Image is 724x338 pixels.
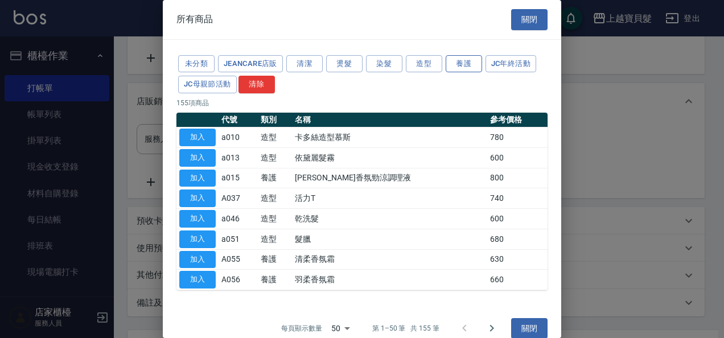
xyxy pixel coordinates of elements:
[487,127,548,148] td: 780
[486,55,536,73] button: JC年終活動
[219,147,258,168] td: a013
[178,55,215,73] button: 未分類
[281,323,322,333] p: 每頁顯示數量
[258,147,293,168] td: 造型
[487,147,548,168] td: 600
[292,168,487,188] td: [PERSON_NAME]香氛勁涼調理液
[179,210,216,228] button: 加入
[406,55,442,73] button: 造型
[292,270,487,290] td: 羽柔香氛霜
[292,127,487,148] td: 卡多絲造型慕斯
[487,229,548,249] td: 680
[258,270,293,290] td: 養護
[219,188,258,209] td: A037
[219,209,258,229] td: a046
[487,270,548,290] td: 660
[258,209,293,229] td: 造型
[179,170,216,187] button: 加入
[219,229,258,249] td: a051
[179,129,216,146] button: 加入
[487,249,548,270] td: 630
[487,113,548,127] th: 參考價格
[179,251,216,269] button: 加入
[179,230,216,248] button: 加入
[326,55,363,73] button: 燙髮
[292,249,487,270] td: 清柔香氛霜
[176,98,548,108] p: 155 項商品
[372,323,439,333] p: 第 1–50 筆 共 155 筆
[176,14,213,25] span: 所有商品
[487,209,548,229] td: 600
[179,149,216,167] button: 加入
[286,55,323,73] button: 清潔
[238,76,275,93] button: 清除
[258,113,293,127] th: 類別
[219,113,258,127] th: 代號
[219,127,258,148] td: a010
[292,229,487,249] td: 髮臘
[292,147,487,168] td: 依黛麗髮霧
[179,189,216,207] button: 加入
[487,168,548,188] td: 800
[258,168,293,188] td: 養護
[292,188,487,209] td: 活力T
[219,270,258,290] td: A056
[511,9,548,30] button: 關閉
[178,76,237,93] button: JC母親節活動
[487,188,548,209] td: 740
[218,55,283,73] button: JeanCare店販
[258,127,293,148] td: 造型
[366,55,402,73] button: 染髮
[219,249,258,270] td: A055
[258,229,293,249] td: 造型
[219,168,258,188] td: a015
[258,249,293,270] td: 養護
[446,55,482,73] button: 養護
[179,271,216,288] button: 加入
[292,209,487,229] td: 乾洗髮
[292,113,487,127] th: 名稱
[258,188,293,209] td: 造型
